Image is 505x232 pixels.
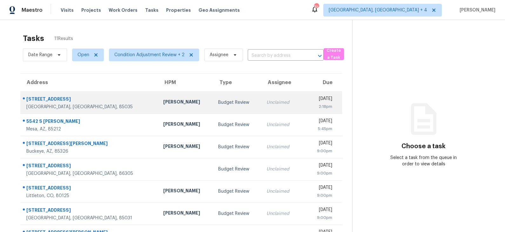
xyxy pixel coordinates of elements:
[26,162,153,170] div: [STREET_ADDRESS]
[26,207,153,215] div: [STREET_ADDRESS]
[26,126,153,132] div: Mesa, AZ, 85212
[77,52,89,58] span: Open
[163,210,208,218] div: [PERSON_NAME]
[166,7,191,13] span: Properties
[26,140,153,148] div: [STREET_ADDRESS][PERSON_NAME]
[218,188,256,195] div: Budget Review
[210,52,228,58] span: Assignee
[266,210,295,217] div: Unclaimed
[26,193,153,199] div: Littleton, CO, 80125
[163,99,208,107] div: [PERSON_NAME]
[305,118,332,126] div: [DATE]
[388,155,459,167] div: Select a task from the queue in order to view details
[61,7,74,13] span: Visits
[81,7,101,13] span: Projects
[114,52,185,58] span: Condition Adjustment Review + 2
[54,36,73,42] span: 11 Results
[457,7,495,13] span: [PERSON_NAME]
[305,148,332,154] div: 9:00pm
[218,122,256,128] div: Budget Review
[218,144,256,150] div: Budget Review
[305,126,332,132] div: 5:45pm
[109,7,138,13] span: Work Orders
[305,215,332,221] div: 9:00pm
[20,74,158,91] th: Address
[26,104,153,110] div: [GEOGRAPHIC_DATA], [GEOGRAPHIC_DATA], 85035
[261,74,300,91] th: Assignee
[22,7,43,13] span: Maestro
[218,99,256,106] div: Budget Review
[145,8,158,12] span: Tasks
[158,74,213,91] th: HPM
[266,99,295,106] div: Unclaimed
[26,170,153,177] div: [GEOGRAPHIC_DATA], [GEOGRAPHIC_DATA], 86305
[266,144,295,150] div: Unclaimed
[213,74,261,91] th: Type
[327,47,341,62] span: Create a Task
[28,52,52,58] span: Date Range
[315,51,324,60] button: Open
[248,51,306,61] input: Search by address
[266,122,295,128] div: Unclaimed
[163,121,208,129] div: [PERSON_NAME]
[300,74,342,91] th: Due
[218,210,256,217] div: Budget Review
[329,7,427,13] span: [GEOGRAPHIC_DATA], [GEOGRAPHIC_DATA] + 4
[26,96,153,104] div: [STREET_ADDRESS]
[218,166,256,172] div: Budget Review
[305,103,332,110] div: 2:18pm
[26,185,153,193] div: [STREET_ADDRESS]
[305,96,332,103] div: [DATE]
[23,35,44,42] h2: Tasks
[305,207,332,215] div: [DATE]
[163,188,208,196] div: [PERSON_NAME]
[163,143,208,151] div: [PERSON_NAME]
[305,170,332,176] div: 9:00pm
[305,192,332,199] div: 9:00pm
[26,118,153,126] div: 5542 S [PERSON_NAME]
[266,188,295,195] div: Unclaimed
[199,7,240,13] span: Geo Assignments
[26,148,153,155] div: Buckeye, AZ, 85326
[266,166,295,172] div: Unclaimed
[305,162,332,170] div: [DATE]
[305,184,332,192] div: [DATE]
[401,143,446,149] h3: Choose a task
[305,140,332,148] div: [DATE]
[324,48,344,60] button: Create a Task
[26,215,153,221] div: [GEOGRAPHIC_DATA], [GEOGRAPHIC_DATA], 85031
[314,4,319,10] div: 35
